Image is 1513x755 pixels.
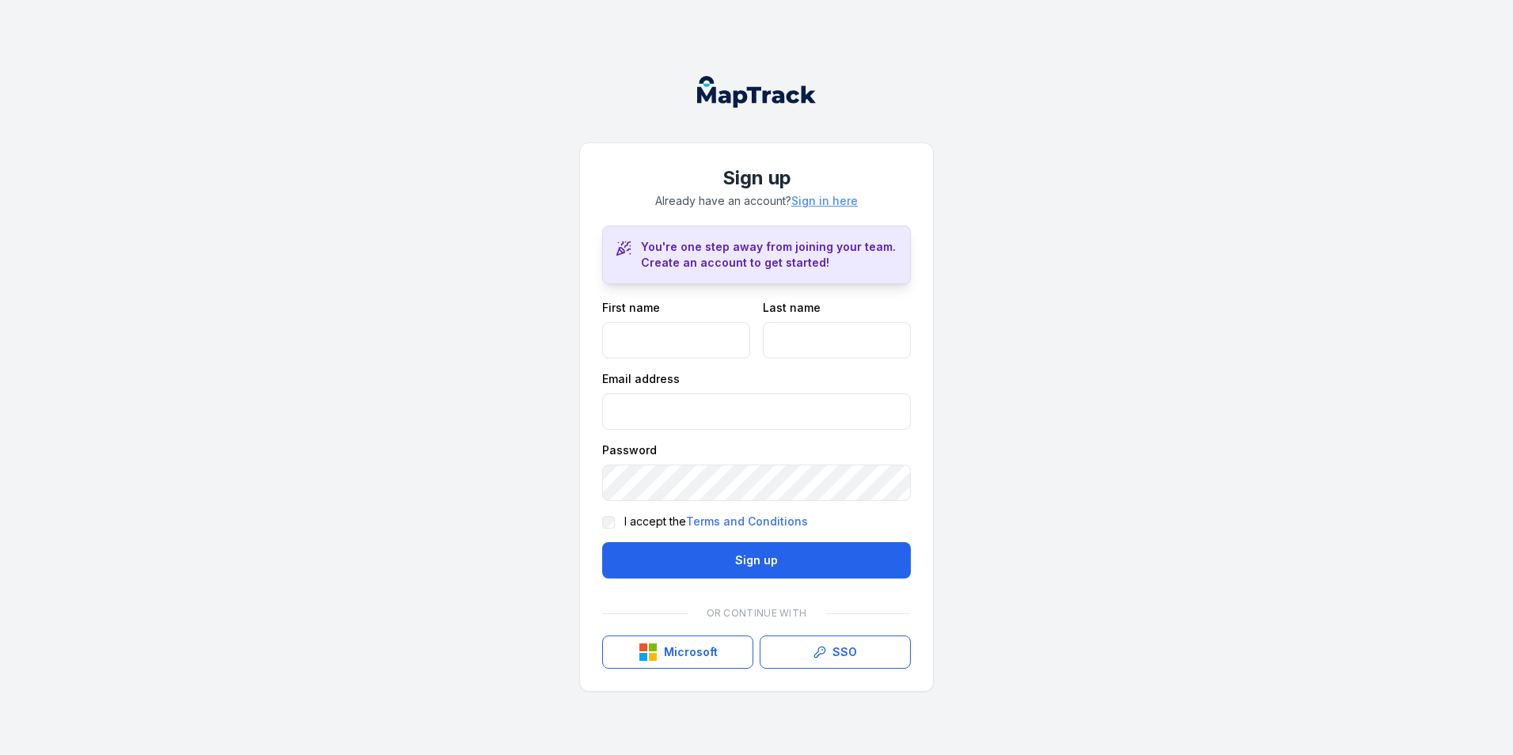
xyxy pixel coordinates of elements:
[602,635,753,669] button: Microsoft
[624,514,808,529] label: I accept the
[602,542,911,579] button: Sign up
[672,76,841,108] nav: Global
[602,371,680,387] label: Email address
[791,193,858,209] a: Sign in here
[602,442,657,458] label: Password
[655,194,858,207] span: Already have an account?
[686,514,808,529] a: Terms and Conditions
[641,239,897,271] h3: You're one step away from joining your team. Create an account to get started!
[602,165,911,191] h1: Sign up
[602,300,660,316] label: First name
[602,598,911,629] div: Or continue with
[760,635,911,669] a: SSO
[763,300,821,316] label: Last name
